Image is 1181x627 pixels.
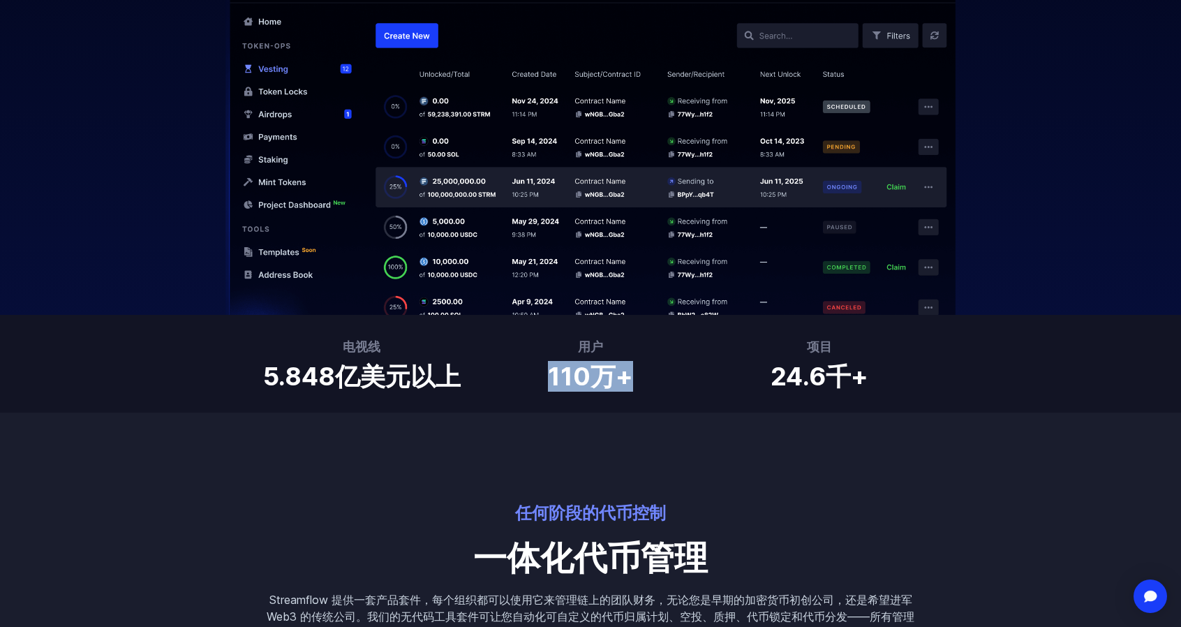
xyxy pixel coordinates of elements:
[343,339,380,354] font: 电视线
[263,361,461,392] font: 5.848亿美元以上
[1134,580,1167,613] div: Open Intercom Messenger
[807,339,832,354] font: 项目
[515,503,666,523] font: 任何阶段的代币控制
[578,339,603,354] font: 用户
[771,361,868,392] font: 24.6千+
[548,361,633,392] font: 110万+
[473,537,708,578] font: 一体化代币管理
